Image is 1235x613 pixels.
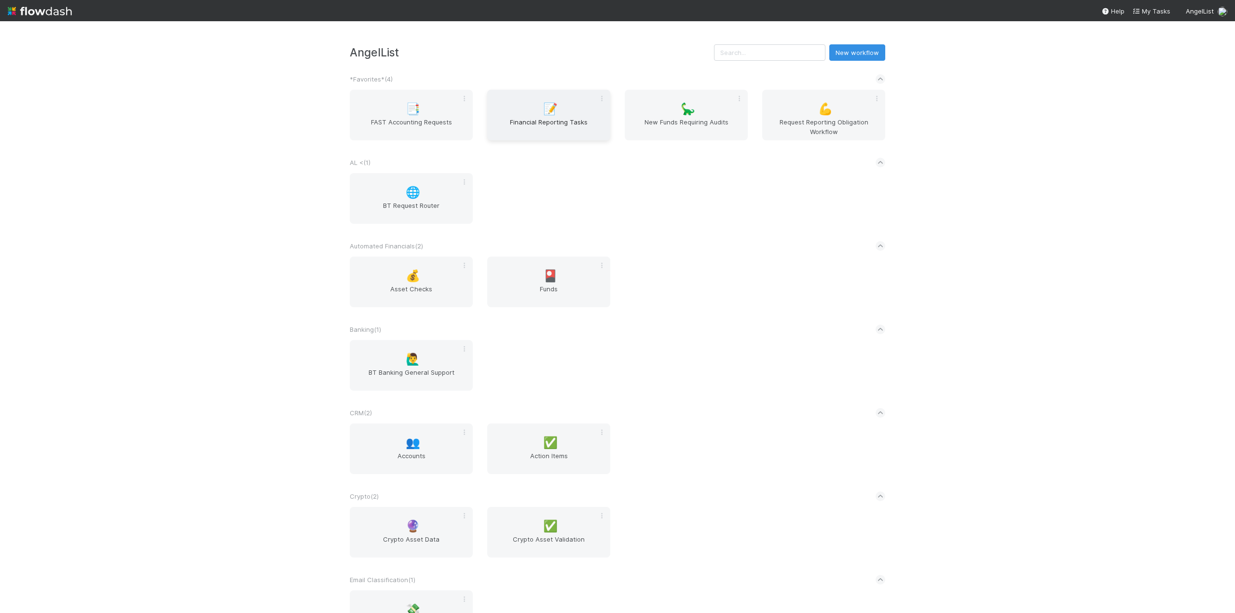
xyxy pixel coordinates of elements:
[491,284,606,303] span: Funds
[491,534,606,554] span: Crypto Asset Validation
[543,270,558,282] span: 🎴
[350,46,714,59] h3: AngelList
[350,75,393,83] span: *Favorites* ( 4 )
[354,284,469,303] span: Asset Checks
[1186,7,1214,15] span: AngelList
[487,423,610,474] a: ✅Action Items
[543,103,558,115] span: 📝
[350,423,473,474] a: 👥Accounts
[1101,6,1125,16] div: Help
[829,44,885,61] button: New workflow
[350,340,473,391] a: 🙋‍♂️BT Banking General Support
[350,242,423,250] span: Automated Financials ( 2 )
[406,103,420,115] span: 📑
[625,90,748,140] a: 🦕New Funds Requiring Audits
[487,257,610,307] a: 🎴Funds
[354,201,469,220] span: BT Request Router
[350,409,372,417] span: CRM ( 2 )
[766,117,881,136] span: Request Reporting Obligation Workflow
[714,44,825,61] input: Search...
[350,507,473,558] a: 🔮Crypto Asset Data
[354,534,469,554] span: Crypto Asset Data
[406,186,420,199] span: 🌐
[350,492,379,500] span: Crypto ( 2 )
[350,173,473,224] a: 🌐BT Request Router
[818,103,833,115] span: 💪
[487,507,610,558] a: ✅Crypto Asset Validation
[491,451,606,470] span: Action Items
[8,3,72,19] img: logo-inverted-e16ddd16eac7371096b0.svg
[406,520,420,532] span: 🔮
[762,90,885,140] a: 💪Request Reporting Obligation Workflow
[1132,6,1170,16] a: My Tasks
[681,103,695,115] span: 🦕
[543,436,558,449] span: ✅
[1218,7,1227,16] img: avatar_705f3a58-2659-4f93-91ad-7a5be837418b.png
[354,368,469,387] span: BT Banking General Support
[406,353,420,366] span: 🙋‍♂️
[491,117,606,136] span: Financial Reporting Tasks
[354,451,469,470] span: Accounts
[350,90,473,140] a: 📑FAST Accounting Requests
[354,117,469,136] span: FAST Accounting Requests
[487,90,610,140] a: 📝Financial Reporting Tasks
[406,436,420,449] span: 👥
[350,257,473,307] a: 💰Asset Checks
[543,520,558,532] span: ✅
[1132,7,1170,15] span: My Tasks
[350,576,415,584] span: Email Classification ( 1 )
[350,326,381,333] span: Banking ( 1 )
[350,159,370,166] span: AL < ( 1 )
[629,117,744,136] span: New Funds Requiring Audits
[406,270,420,282] span: 💰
